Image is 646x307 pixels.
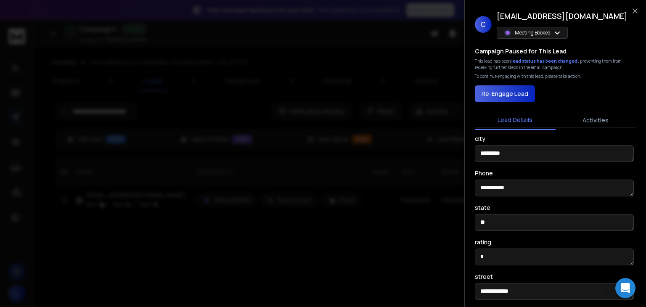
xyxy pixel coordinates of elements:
[511,58,578,64] span: lead status has been changed
[556,111,636,130] button: Activities
[475,136,485,142] label: city
[475,58,636,71] div: This lead has been , preventing them from receiving further steps in the email campaign.
[475,274,493,280] label: street
[475,170,493,176] label: Phone
[475,47,567,56] h3: Campaign Paused for This Lead
[475,239,491,245] label: rating
[475,111,556,130] button: Lead Details
[475,85,535,102] button: Re-Engage Lead
[497,10,627,22] h1: [EMAIL_ADDRESS][DOMAIN_NAME]
[475,205,490,211] label: state
[515,29,551,36] p: Meeting Booked
[475,73,581,79] p: To continue engaging with this lead, please take action.
[475,16,492,33] span: C
[615,278,635,298] div: Open Intercom Messenger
